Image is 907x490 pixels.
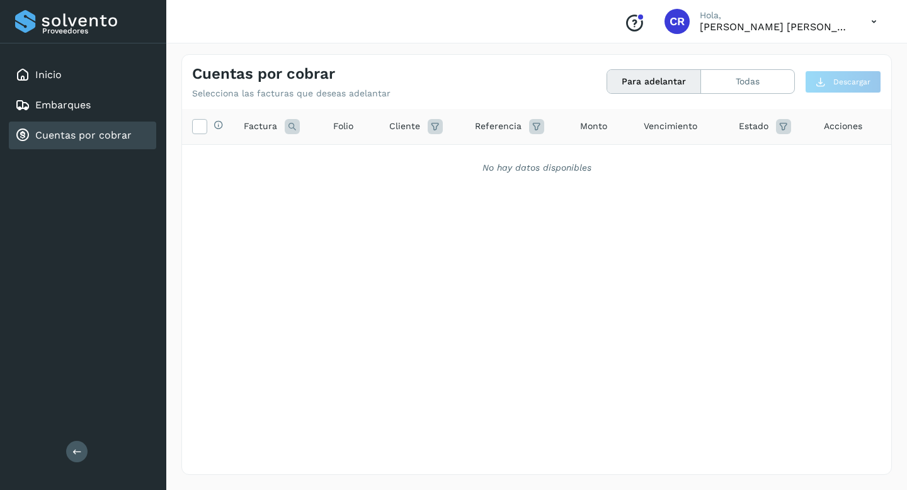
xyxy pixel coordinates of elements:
button: Todas [701,70,794,93]
span: Folio [333,120,353,133]
span: Cliente [389,120,420,133]
a: Cuentas por cobrar [35,129,132,141]
span: Descargar [833,76,870,88]
div: No hay datos disponibles [198,161,875,174]
button: Descargar [805,71,881,93]
span: Estado [739,120,768,133]
span: Monto [580,120,607,133]
a: Embarques [35,99,91,111]
p: Selecciona las facturas que deseas adelantar [192,88,391,99]
h4: Cuentas por cobrar [192,65,335,83]
button: Para adelantar [607,70,701,93]
span: Vencimiento [644,120,697,133]
p: Hola, [700,10,851,21]
p: CARLOS RODOLFO BELLI PEDRAZA [700,21,851,33]
span: Factura [244,120,277,133]
div: Embarques [9,91,156,119]
div: Cuentas por cobrar [9,122,156,149]
div: Inicio [9,61,156,89]
p: Proveedores [42,26,151,35]
span: Acciones [824,120,862,133]
a: Inicio [35,69,62,81]
span: Referencia [475,120,522,133]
